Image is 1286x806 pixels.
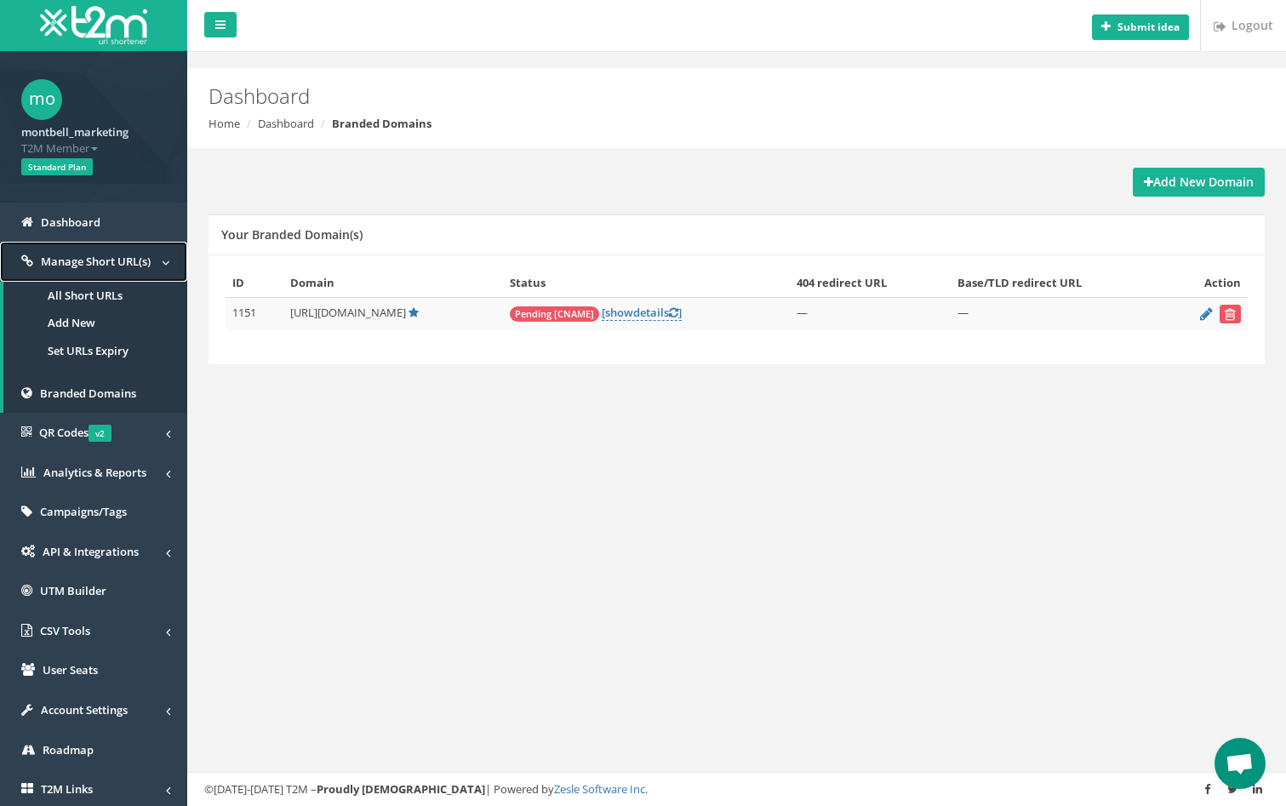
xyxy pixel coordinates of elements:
strong: Proudly [DEMOGRAPHIC_DATA] [317,781,485,797]
a: Dashboard [258,116,314,131]
a: All Short URLs [3,282,187,310]
strong: Branded Domains [332,116,432,131]
a: Zesle Software Inc. [554,781,648,797]
a: Set URLs Expiry [3,337,187,365]
span: T2M Links [41,781,93,797]
button: Submit idea [1092,14,1189,40]
td: — [951,298,1163,331]
th: Status [503,268,790,298]
span: User Seats [43,662,98,677]
span: Pending [CNAME] [510,306,599,322]
strong: Add New Domain [1144,174,1254,190]
th: Base/TLD redirect URL [951,268,1163,298]
span: Campaigns/Tags [40,504,127,519]
span: Account Settings [41,702,128,717]
a: Open chat [1215,738,1266,789]
a: Home [209,116,240,131]
th: Action [1163,268,1248,298]
th: ID [226,268,283,298]
span: CSV Tools [40,623,90,638]
a: Add New [3,309,187,337]
span: Branded Domains [40,386,136,401]
span: Roadmap [43,742,94,757]
span: API & Integrations [43,544,139,559]
a: Default [409,305,419,320]
span: Manage Short URL(s) [41,254,151,269]
span: v2 [89,425,111,442]
span: Standard Plan [21,158,93,175]
span: QR Codes [39,425,111,440]
div: ©[DATE]-[DATE] T2M – | Powered by [204,781,1269,797]
strong: montbell_marketing [21,124,129,140]
span: UTM Builder [40,583,106,598]
th: Domain [283,268,503,298]
span: Analytics & Reports [43,465,146,480]
span: Dashboard [41,214,100,230]
td: — [790,298,951,331]
span: [URL][DOMAIN_NAME] [290,305,406,320]
b: Submit idea [1117,20,1180,34]
span: show [605,305,633,320]
td: 1151 [226,298,283,331]
th: 404 redirect URL [790,268,951,298]
img: T2M [40,6,147,44]
a: montbell_marketing T2M Member [21,120,166,156]
a: [showdetails] [602,305,682,321]
h2: Dashboard [209,85,1084,107]
span: mo [21,79,62,120]
h5: Your Branded Domain(s) [221,228,363,241]
span: T2M Member [21,140,166,157]
a: Add New Domain [1133,168,1265,197]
